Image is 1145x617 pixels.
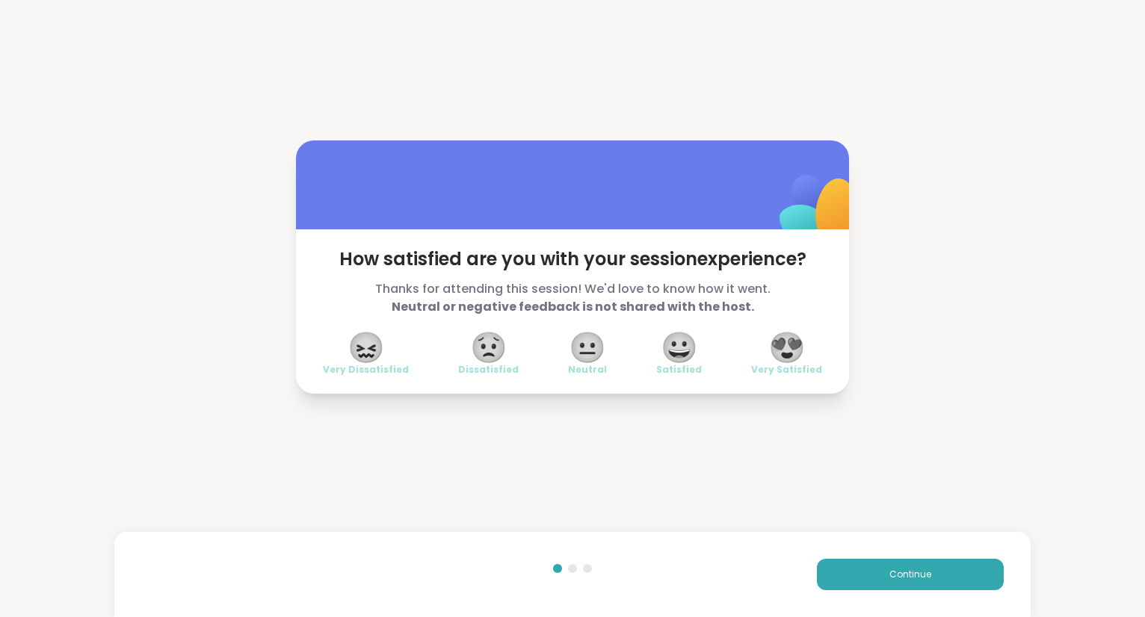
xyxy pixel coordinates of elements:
span: 😀 [661,334,698,361]
span: Thanks for attending this session! We'd love to know how it went. [323,280,822,316]
span: 😍 [768,334,806,361]
span: Neutral [568,364,607,376]
button: Continue [817,559,1004,590]
span: 😖 [348,334,385,361]
span: 😐 [569,334,606,361]
span: Very Satisfied [751,364,822,376]
img: ShareWell Logomark [744,136,893,285]
b: Neutral or negative feedback is not shared with the host. [392,298,754,315]
span: Dissatisfied [458,364,519,376]
span: How satisfied are you with your session experience? [323,247,822,271]
span: Continue [889,568,931,581]
span: Very Dissatisfied [323,364,409,376]
span: 😟 [470,334,507,361]
span: Satisfied [656,364,702,376]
